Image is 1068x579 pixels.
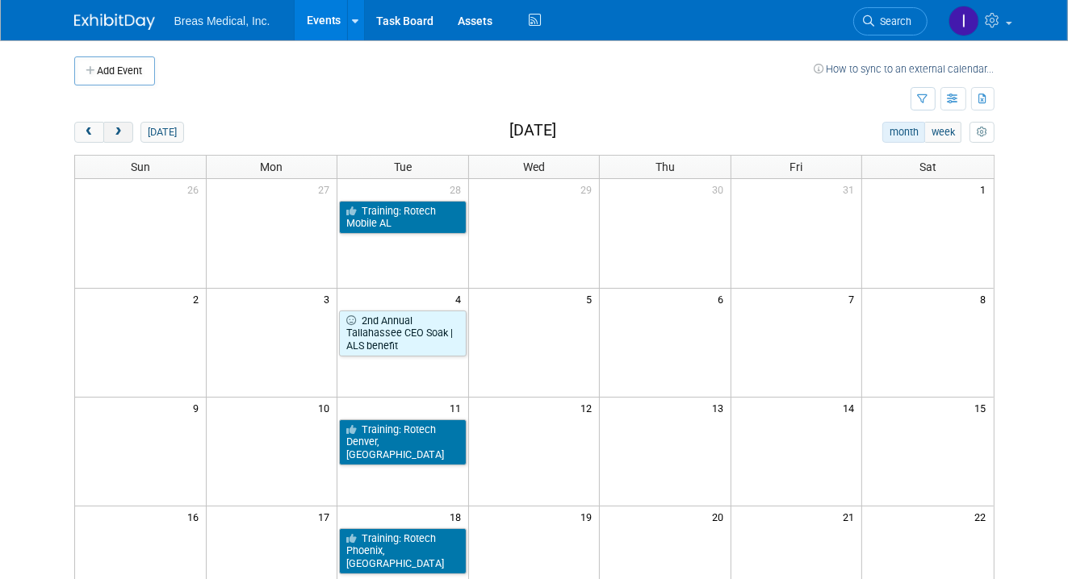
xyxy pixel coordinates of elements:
span: 10 [316,398,337,418]
a: How to sync to an external calendar... [815,63,995,75]
h2: [DATE] [509,122,556,140]
span: 11 [448,398,468,418]
span: 30 [710,179,731,199]
i: Personalize Calendar [977,127,987,138]
span: 13 [710,398,731,418]
span: 7 [847,289,861,309]
a: Training: Rotech Denver, [GEOGRAPHIC_DATA] [339,419,467,465]
span: Mon [260,160,283,173]
span: 21 [841,506,861,527]
button: month [882,122,925,143]
span: 3 [322,289,337,309]
button: Add Event [74,56,155,85]
span: 5 [584,289,599,309]
button: prev [74,122,104,143]
a: Training: Rotech Mobile AL [339,201,467,234]
span: 27 [316,179,337,199]
span: 16 [186,506,206,527]
span: Fri [790,160,803,173]
span: 2 [191,289,206,309]
span: Thu [655,160,675,173]
span: 26 [186,179,206,199]
span: 1 [979,179,994,199]
img: ExhibitDay [74,14,155,30]
span: 4 [454,289,468,309]
span: 19 [579,506,599,527]
span: Sun [131,160,150,173]
span: 20 [710,506,731,527]
span: 18 [448,506,468,527]
span: Sat [919,160,936,173]
button: myCustomButton [970,122,994,143]
span: Breas Medical, Inc. [174,15,270,27]
a: Search [853,7,928,35]
span: Wed [523,160,545,173]
span: 28 [448,179,468,199]
span: 31 [841,179,861,199]
span: 22 [974,506,994,527]
span: 15 [974,398,994,418]
span: 14 [841,398,861,418]
span: 12 [579,398,599,418]
span: 17 [316,506,337,527]
a: 2nd Annual Tallahassee CEO Soak | ALS benefit [339,310,467,356]
button: [DATE] [140,122,183,143]
button: next [103,122,133,143]
span: Search [875,15,912,27]
span: 9 [191,398,206,418]
span: 29 [579,179,599,199]
span: 6 [716,289,731,309]
a: Training: Rotech Phoenix, [GEOGRAPHIC_DATA] [339,528,467,574]
button: week [924,122,961,143]
span: 8 [979,289,994,309]
span: Tue [394,160,412,173]
img: Inga Dolezar [949,6,979,36]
